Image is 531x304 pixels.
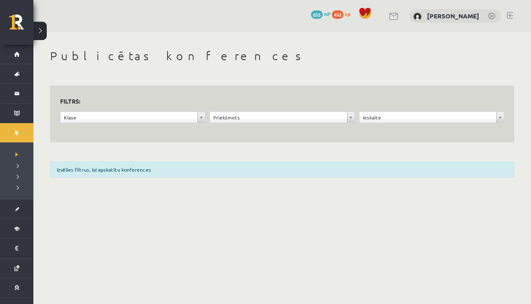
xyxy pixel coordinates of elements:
a: Klase [61,112,205,123]
div: Izvēlies filtrus, lai apskatītu konferences [50,162,514,177]
a: Priekšmets [210,112,354,123]
a: 452 xp [332,10,354,17]
a: 655 mP [311,10,331,17]
span: 452 [332,10,344,19]
span: mP [324,10,331,17]
h3: Filtrs: [60,96,494,107]
span: 655 [311,10,323,19]
img: Tuong Khang Nguyen [413,13,422,21]
a: Rīgas 1. Tālmācības vidusskola [9,15,33,35]
h1: Publicētas konferences [50,49,514,63]
a: Ieskaite [359,112,504,123]
span: Priekšmets [213,112,344,123]
span: xp [345,10,350,17]
a: [PERSON_NAME] [427,12,479,20]
span: Klase [64,112,194,123]
span: Ieskaite [363,112,493,123]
